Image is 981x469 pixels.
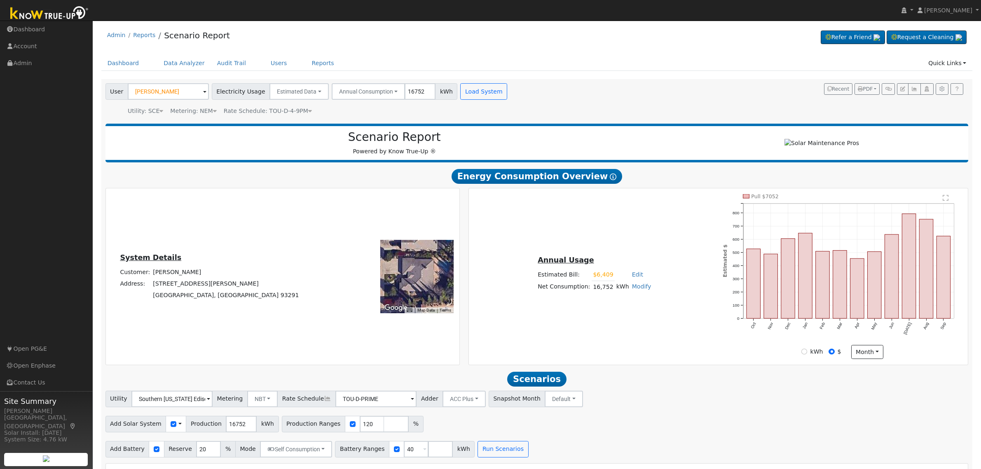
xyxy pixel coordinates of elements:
a: Edit [632,271,643,278]
td: Address: [119,278,152,290]
span: Metering [212,391,248,407]
td: Estimated Bill: [536,269,592,281]
img: retrieve [43,455,49,462]
a: Scenario Report [164,30,230,40]
span: kWh [435,83,457,100]
a: Terms (opens in new tab) [440,308,451,312]
span: Adder [416,391,443,407]
text: [DATE] [903,321,912,335]
a: Open this area in Google Maps (opens a new window) [382,303,410,313]
text: 800 [733,211,740,215]
span: kWh [452,441,475,457]
div: [PERSON_NAME] [4,407,88,415]
rect: onclick="" [937,236,951,319]
span: Utility [105,391,132,407]
img: retrieve [955,34,962,41]
div: Solar Install: [DATE] [4,429,88,437]
span: kWh [256,416,279,432]
img: Know True-Up [6,5,93,23]
text: May [871,321,878,331]
text: Dec [784,321,791,330]
span: Rate Schedule [277,391,336,407]
a: Audit Trail [211,56,252,71]
span: Battery Ranges [335,441,389,457]
a: Data Analyzer [157,56,211,71]
span: Production [186,416,226,432]
rect: onclick="" [902,214,916,319]
rect: onclick="" [747,249,761,319]
text: Aug [922,321,929,330]
rect: onclick="" [920,219,934,319]
button: Annual Consumption [332,83,405,100]
rect: onclick="" [850,258,864,318]
input: Select a Rate Schedule [335,391,417,407]
button: Self Consumption [260,441,332,457]
img: Solar Maintenance Pros [784,139,859,148]
span: % [408,416,423,432]
u: System Details [120,253,181,262]
input: kWh [801,349,807,354]
div: [GEOGRAPHIC_DATA], [GEOGRAPHIC_DATA] [4,413,88,431]
span: % [220,441,235,457]
span: Alias: None [224,108,312,114]
text: Estimated $ [722,244,728,277]
input: $ [829,349,834,354]
button: Load System [460,83,507,100]
a: Dashboard [101,56,145,71]
button: Login As [920,83,933,95]
button: Settings [936,83,948,95]
button: ACC Plus [443,391,486,407]
span: Site Summary [4,396,88,407]
td: [STREET_ADDRESS][PERSON_NAME] [152,278,300,290]
rect: onclick="" [885,234,899,319]
text: Feb [819,321,826,330]
a: Request a Cleaning [887,30,967,45]
button: Default [545,391,583,407]
span: [PERSON_NAME] [924,7,972,14]
button: NBT [247,391,278,407]
rect: onclick="" [781,239,795,319]
a: Admin [107,32,126,38]
text: 400 [733,263,740,268]
a: Modify [632,283,651,290]
a: Refer a Friend [821,30,885,45]
rect: onclick="" [816,251,830,319]
input: Select a User [128,83,209,100]
a: Reports [306,56,340,71]
text: Jun [888,321,895,329]
img: Google [382,303,410,313]
button: Multi-Series Graph [908,83,921,95]
div: Powered by Know True-Up ® [110,130,679,156]
button: Generate Report Link [882,83,894,95]
button: month [851,345,884,359]
span: Electricity Usage [212,83,270,100]
rect: onclick="" [833,251,847,319]
a: Help Link [951,83,963,95]
span: PDF [858,86,873,92]
text: Nov [767,321,774,330]
text: 600 [733,237,740,242]
span: Add Battery [105,441,150,457]
rect: onclick="" [868,252,882,319]
input: Select a Utility [131,391,213,407]
h2: Scenario Report [114,130,675,144]
text: Jan [802,321,809,329]
span: Reserve [164,441,197,457]
span: Scenarios [507,372,566,387]
button: Map Data [417,307,435,313]
text: Apr [854,321,861,329]
td: $6,409 [592,269,615,281]
td: [PERSON_NAME] [152,266,300,278]
a: Map [69,423,77,429]
span: User [105,83,128,100]
td: [GEOGRAPHIC_DATA], [GEOGRAPHIC_DATA] 93291 [152,290,300,301]
td: kWh [615,281,630,293]
button: Keyboard shortcuts [407,307,412,313]
text: 300 [733,277,740,281]
button: Recent [824,83,853,95]
button: PDF [855,83,880,95]
rect: onclick="" [764,254,778,318]
div: System Size: 4.76 kW [4,435,88,444]
u: Annual Usage [538,256,594,264]
label: kWh [810,347,823,356]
